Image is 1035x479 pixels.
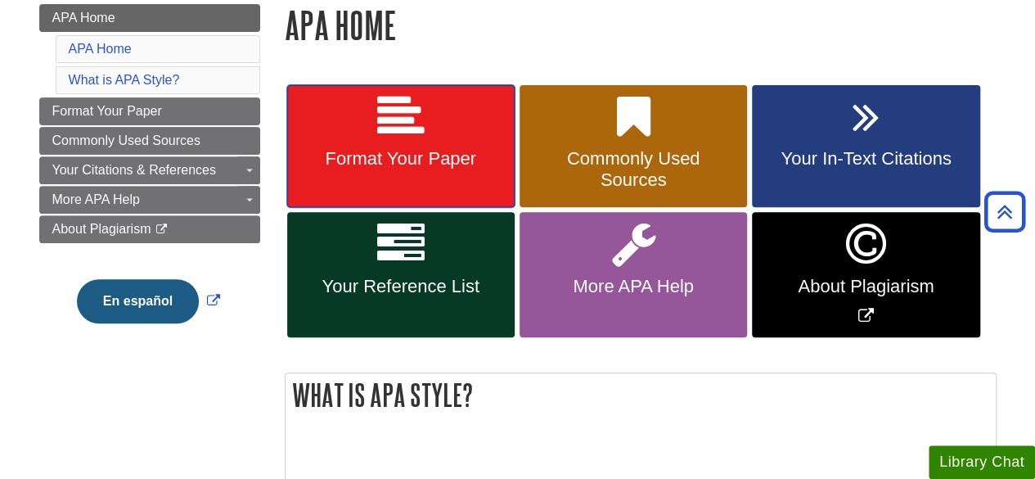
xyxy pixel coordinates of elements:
[299,148,502,169] span: Format Your Paper
[286,373,996,417] h2: What is APA Style?
[39,186,260,214] a: More APA Help
[52,192,140,206] span: More APA Help
[155,224,169,235] i: This link opens in a new window
[287,85,515,208] a: Format Your Paper
[52,222,151,236] span: About Plagiarism
[520,212,747,337] a: More APA Help
[287,212,515,337] a: Your Reference List
[520,85,747,208] a: Commonly Used Sources
[39,156,260,184] a: Your Citations & References
[69,73,180,87] a: What is APA Style?
[39,97,260,125] a: Format Your Paper
[979,201,1031,223] a: Back to Top
[39,127,260,155] a: Commonly Used Sources
[752,85,979,208] a: Your In-Text Citations
[764,148,967,169] span: Your In-Text Citations
[69,42,132,56] a: APA Home
[52,104,162,118] span: Format Your Paper
[39,4,260,351] div: Guide Page Menu
[73,294,224,308] a: Link opens in new window
[285,4,997,46] h1: APA Home
[52,11,115,25] span: APA Home
[532,276,735,297] span: More APA Help
[39,215,260,243] a: About Plagiarism
[52,163,216,177] span: Your Citations & References
[532,148,735,191] span: Commonly Used Sources
[299,276,502,297] span: Your Reference List
[77,279,199,323] button: En español
[752,212,979,337] a: Link opens in new window
[764,276,967,297] span: About Plagiarism
[52,133,200,147] span: Commonly Used Sources
[39,4,260,32] a: APA Home
[929,445,1035,479] button: Library Chat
